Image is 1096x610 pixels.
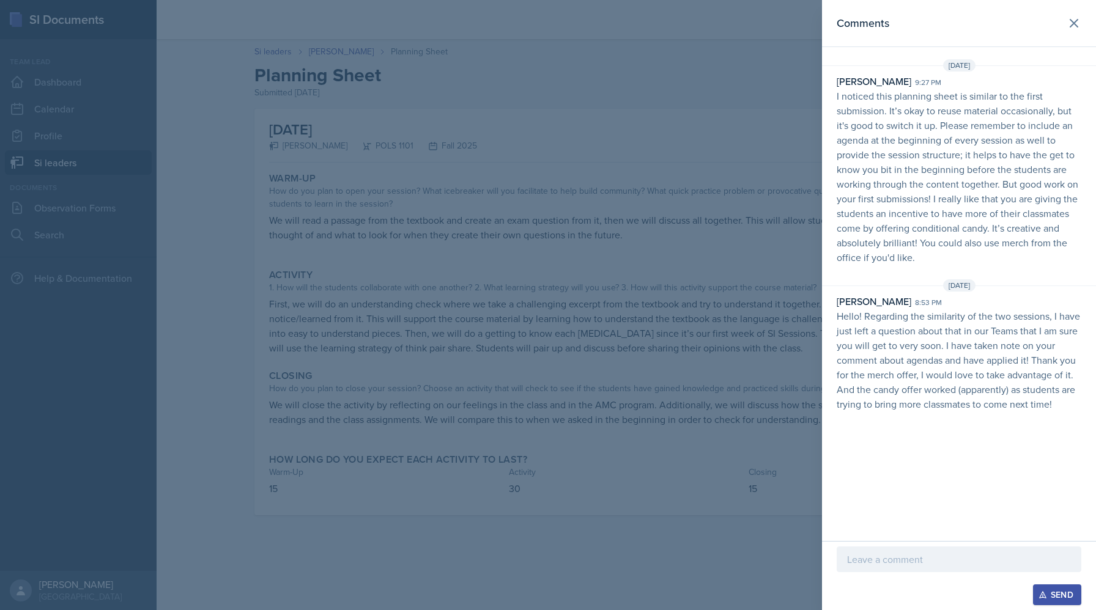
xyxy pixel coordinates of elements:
h2: Comments [837,15,889,32]
span: [DATE] [943,59,976,72]
div: [PERSON_NAME] [837,74,911,89]
p: I noticed this planning sheet is similar to the first submission. It’s okay to reuse material occ... [837,89,1081,265]
div: [PERSON_NAME] [837,294,911,309]
div: 9:27 pm [915,77,941,88]
p: Hello! Regarding the similarity of the two sessions, I have just left a question about that in ou... [837,309,1081,411]
div: Send [1041,590,1073,600]
button: Send [1033,584,1081,605]
div: 8:53 pm [915,297,942,308]
span: [DATE] [943,279,976,292]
